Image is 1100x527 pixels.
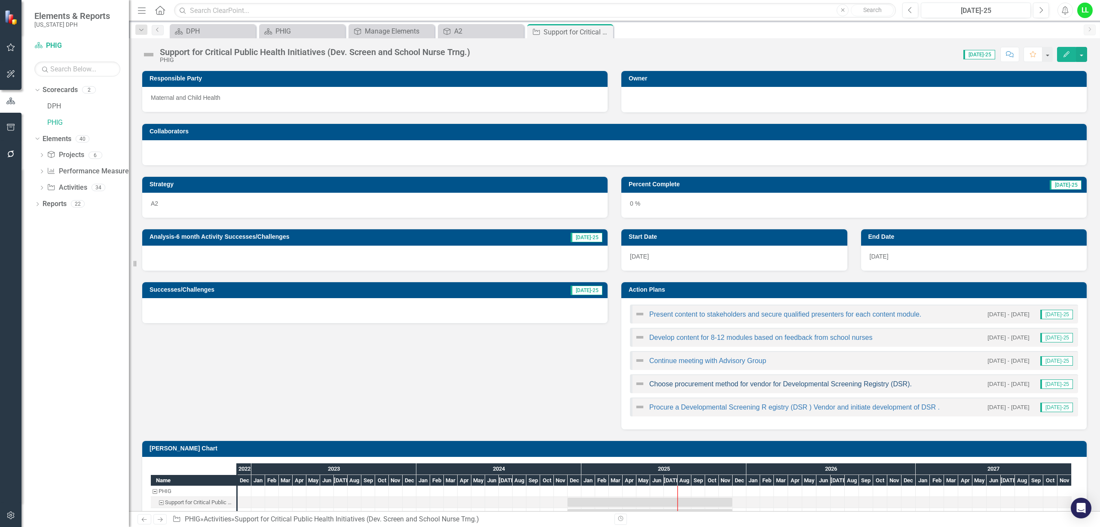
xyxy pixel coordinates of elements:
[859,475,873,486] div: Sep
[816,475,831,486] div: Jun
[416,463,581,475] div: 2024
[151,486,236,497] div: Task: PHIG Start date: 2022-12-01 End date: 2022-12-02
[444,475,458,486] div: Mar
[678,475,691,486] div: Aug
[151,508,236,519] div: Task: Start date: 2024-12-01 End date: 2025-11-30
[930,475,944,486] div: Feb
[568,509,732,518] div: Task: Start date: 2024-12-01 End date: 2025-11-30
[581,463,746,475] div: 2025
[151,475,236,486] div: Name
[650,475,664,486] div: Jun
[389,475,403,486] div: Nov
[458,475,471,486] div: Apr
[165,497,234,508] div: Support for Critical Public Health Initiatives (Dev. Screen and School Nurse Trng.)
[416,475,430,486] div: Jan
[887,475,901,486] div: Nov
[235,515,479,523] div: Support for Critical Public Health Initiatives (Dev. Screen and School Nurse Trng.)
[629,181,906,188] h3: Percent Complete
[471,475,485,486] div: May
[172,26,254,37] a: DPH
[916,475,930,486] div: Jan
[1040,403,1073,412] span: [DATE]-25
[454,26,522,37] div: A2
[1057,475,1072,486] div: Nov
[92,184,105,191] div: 34
[554,475,568,486] div: Nov
[151,508,236,519] div: Present content to stakeholders and secure qualified presenters for each content module.
[47,150,84,160] a: Projects
[691,475,705,486] div: Sep
[863,6,882,13] span: Search
[901,475,916,486] div: Dec
[873,475,887,486] div: Oct
[186,26,254,37] div: DPH
[47,183,87,193] a: Activities
[958,475,972,486] div: Apr
[151,497,236,508] div: Support for Critical Public Health Initiatives (Dev. Screen and School Nurse Trng.)
[238,475,251,486] div: Dec
[172,515,608,524] div: » »
[987,310,1030,318] small: [DATE] - [DATE]
[151,93,599,102] p: Maternal and Child Health
[71,200,85,208] div: 22
[636,475,650,486] div: May
[526,475,540,486] div: Sep
[1040,310,1073,319] span: [DATE]-25
[664,475,678,486] div: Jul
[635,309,645,319] img: Not Defined
[171,508,234,519] div: Present content to stakeholders and secure qualified presenters for each content module.
[76,135,89,142] div: 40
[151,199,599,208] p: A2
[43,85,78,95] a: Scorecards
[160,47,470,57] div: Support for Critical Public Health Initiatives (Dev. Screen and School Nurse Trng.)
[150,445,1082,452] h3: [PERSON_NAME] Chart
[251,475,265,486] div: Jan
[47,118,129,128] a: PHIG
[649,357,766,364] a: Continue meeting with Advisory Group
[719,475,733,486] div: Nov
[649,334,872,341] a: Develop content for 8-12 modules based on feedback from school nurses
[581,475,595,486] div: Jan
[635,379,645,389] img: Not Defined
[649,311,921,318] a: Present content to stakeholders and secure qualified presenters for each content module.
[150,181,603,188] h3: Strategy
[440,26,522,37] a: A2
[1015,475,1029,486] div: Aug
[47,166,132,176] a: Performance Measures
[571,233,602,242] span: [DATE]-25
[403,475,416,486] div: Dec
[275,26,343,37] div: PHIG
[150,287,451,293] h3: Successes/Challenges
[34,21,110,28] small: [US_STATE] DPH
[568,498,732,507] div: Task: Start date: 2024-12-01 End date: 2025-11-30
[987,380,1030,388] small: [DATE] - [DATE]
[348,475,361,486] div: Aug
[47,102,129,111] a: DPH
[788,475,802,486] div: Apr
[293,475,306,486] div: Apr
[963,50,995,59] span: [DATE]-25
[623,475,636,486] div: Apr
[1029,475,1043,486] div: Sep
[916,463,1072,475] div: 2027
[1077,3,1093,18] div: LL
[361,475,375,486] div: Sep
[868,234,1083,240] h3: End Date
[185,515,200,523] a: PHIG
[746,463,916,475] div: 2026
[1050,180,1082,190] span: [DATE]-25
[159,486,171,497] div: PHIG
[595,475,609,486] div: Feb
[774,475,788,486] div: Mar
[238,463,251,475] div: 2022
[746,475,760,486] div: Jan
[544,27,611,37] div: Support for Critical Public Health Initiatives (Dev. Screen and School Nurse Trng.)
[150,75,603,82] h3: Responsible Party
[4,9,19,25] img: ClearPoint Strategy
[1043,475,1057,486] div: Oct
[540,475,554,486] div: Oct
[365,26,432,37] div: Manage Elements
[150,234,517,240] h3: Analysis-6 month Activity Successes/Challenges
[82,86,96,94] div: 2
[320,475,334,486] div: Jun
